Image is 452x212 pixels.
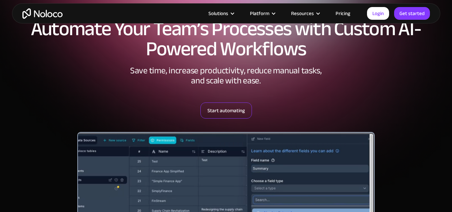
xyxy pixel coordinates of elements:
a: Start automating [200,102,252,119]
div: Solutions [208,9,228,18]
div: Resources [291,9,314,18]
div: Resources [283,9,327,18]
h2: Automate Your Team’s Processes with Custom AI-Powered Workflows [19,19,434,59]
a: Pricing [327,9,359,18]
div: Save time, increase productivity, reduce manual tasks, and scale with ease. [126,66,327,86]
a: Login [367,7,389,20]
a: home [22,8,63,19]
div: Platform [250,9,269,18]
a: Get started [394,7,430,20]
div: Solutions [200,9,242,18]
div: Platform [242,9,283,18]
